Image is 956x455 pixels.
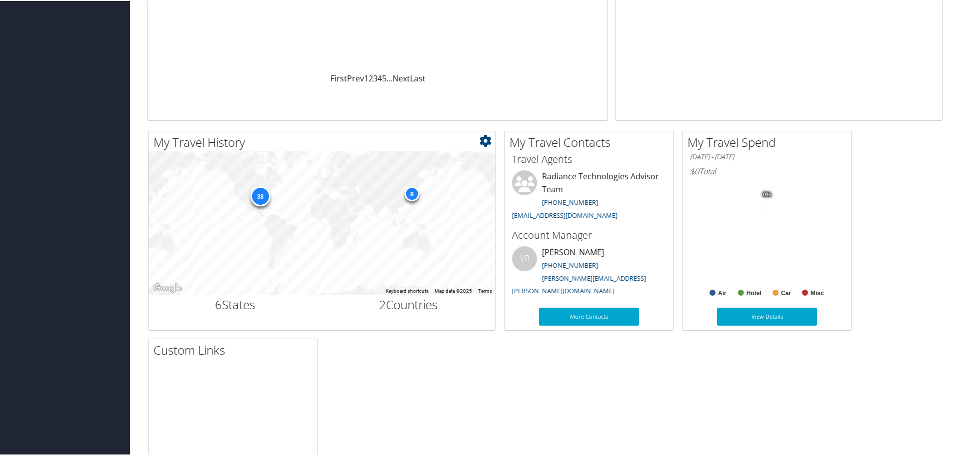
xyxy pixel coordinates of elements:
[507,169,671,223] li: Radiance Technologies Advisor Team
[151,281,184,294] img: Google
[404,185,419,200] div: 8
[368,72,373,83] a: 2
[385,287,428,294] button: Keyboard shortcuts
[386,72,392,83] span: …
[373,72,377,83] a: 3
[512,245,537,270] div: VB
[347,72,364,83] a: Prev
[379,295,386,312] span: 2
[507,245,671,299] li: [PERSON_NAME]
[153,341,317,358] h2: Custom Links
[687,133,851,150] h2: My Travel Spend
[329,295,488,312] h2: Countries
[690,165,844,176] h6: Total
[434,287,472,293] span: Map data ©2025
[250,185,270,205] div: 38
[542,260,598,269] a: [PHONE_NUMBER]
[410,72,425,83] a: Last
[382,72,386,83] a: 5
[151,281,184,294] a: Open this area in Google Maps (opens a new window)
[330,72,347,83] a: First
[542,197,598,206] a: [PHONE_NUMBER]
[512,151,666,165] h3: Travel Agents
[539,307,639,325] a: More Contacts
[509,133,673,150] h2: My Travel Contacts
[478,287,492,293] a: Terms (opens in new tab)
[153,133,495,150] h2: My Travel History
[763,191,771,197] tspan: 0%
[717,307,817,325] a: View Details
[215,295,222,312] span: 6
[781,289,791,296] text: Car
[377,72,382,83] a: 4
[512,273,646,295] a: [PERSON_NAME][EMAIL_ADDRESS][PERSON_NAME][DOMAIN_NAME]
[746,289,761,296] text: Hotel
[156,295,314,312] h2: States
[392,72,410,83] a: Next
[810,289,824,296] text: Misc
[512,227,666,241] h3: Account Manager
[512,210,617,219] a: [EMAIL_ADDRESS][DOMAIN_NAME]
[690,151,844,161] h6: [DATE] - [DATE]
[690,165,699,176] span: $0
[364,72,368,83] a: 1
[718,289,726,296] text: Air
